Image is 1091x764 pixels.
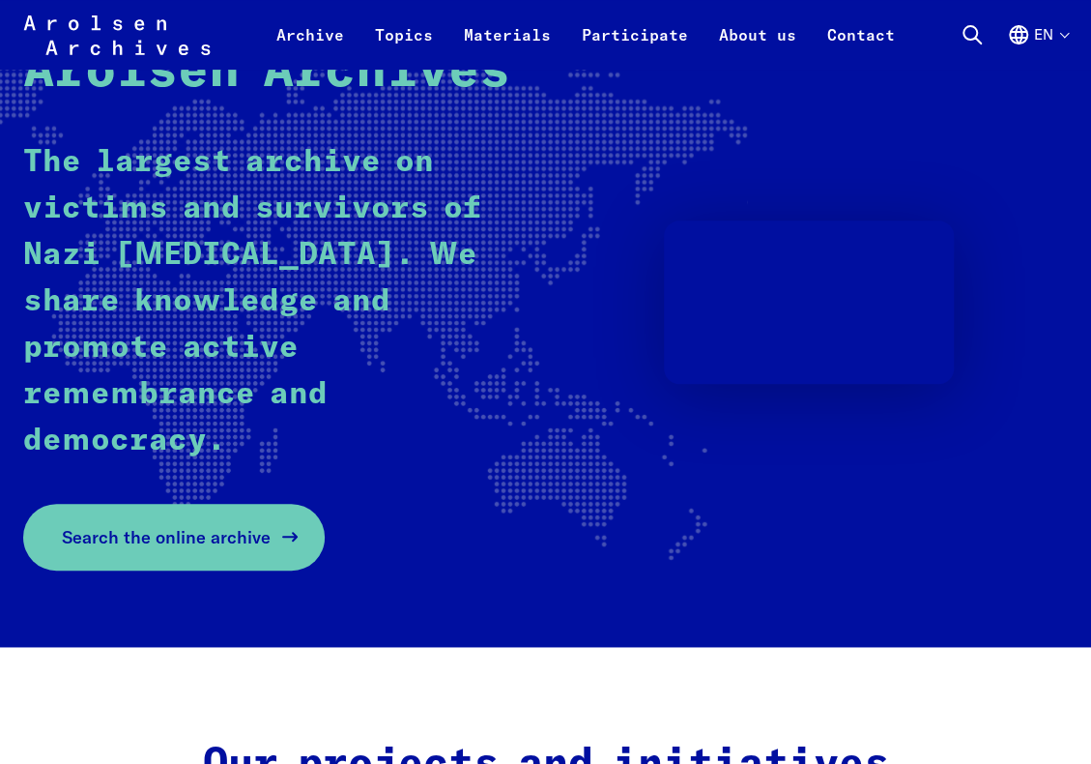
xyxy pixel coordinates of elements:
a: Materials [448,23,566,70]
nav: Primary [261,12,910,58]
a: Contact [812,23,910,70]
a: Participate [566,23,703,70]
p: The largest archive on victims and survivors of Nazi [MEDICAL_DATA]. We share knowledge and promo... [23,140,512,464]
a: About us [703,23,812,70]
span: Search the online archive [62,524,271,550]
button: English, language selection [1007,23,1068,70]
strong: Arolsen Archives [23,46,510,97]
a: Archive [261,23,359,70]
a: Topics [359,23,448,70]
a: Search the online archive [23,504,325,571]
